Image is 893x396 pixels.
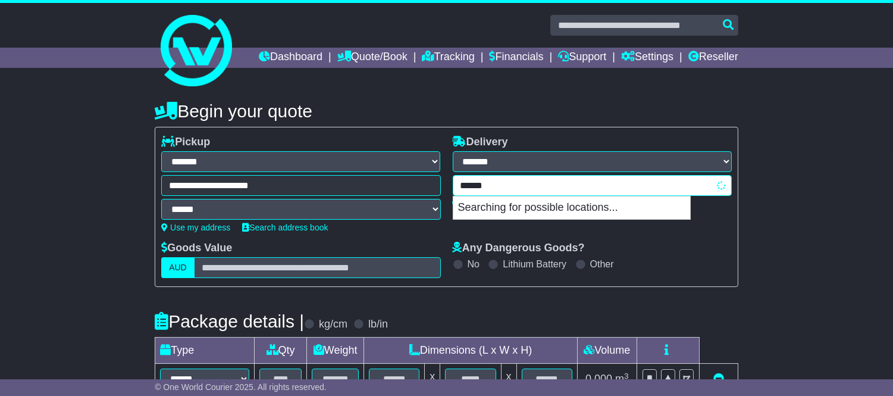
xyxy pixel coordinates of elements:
td: Volume [577,338,637,364]
label: Goods Value [161,242,232,255]
label: Delivery [453,136,508,149]
span: 0.000 [585,373,612,385]
span: m [615,373,629,385]
a: Use my address [161,223,230,232]
td: Weight [307,338,364,364]
label: Other [590,258,614,270]
a: Support [558,48,606,68]
sup: 3 [624,372,629,381]
a: Tracking [422,48,474,68]
h4: Package details | [155,311,304,331]
a: Financials [490,48,544,68]
label: Pickup [161,136,210,149]
a: Quote/Book [337,48,408,68]
a: Dashboard [259,48,322,68]
td: x [425,364,440,395]
a: Reseller [688,48,738,68]
td: Dimensions (L x W x H) [364,338,578,364]
h4: Begin your quote [155,101,738,121]
typeahead: Please provide city [453,175,732,196]
td: Type [155,338,255,364]
label: AUD [161,257,195,278]
label: kg/cm [319,318,347,331]
p: Searching for possible locations... [453,197,690,219]
label: No [468,258,480,270]
span: © One World Courier 2025. All rights reserved. [155,382,327,392]
label: lb/in [368,318,388,331]
label: Lithium Battery [503,258,566,270]
a: Remove this item [713,373,724,385]
a: Settings [621,48,673,68]
a: Search address book [242,223,328,232]
label: Any Dangerous Goods? [453,242,585,255]
td: Qty [255,338,307,364]
td: x [501,364,516,395]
